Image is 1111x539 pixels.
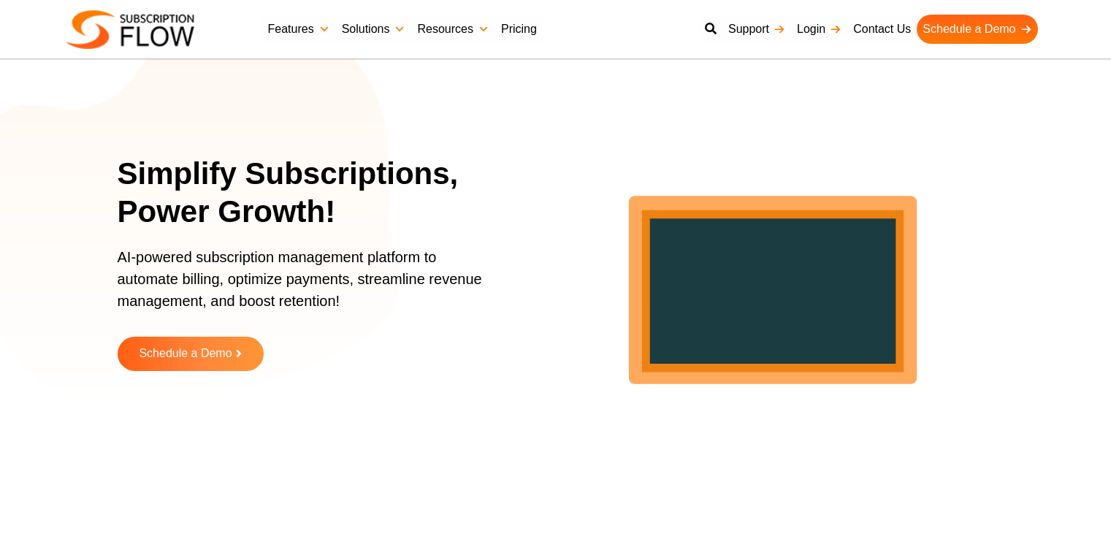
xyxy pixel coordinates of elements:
[118,337,264,371] a: Schedule a Demo
[262,15,336,44] a: Features
[917,15,1037,44] a: Schedule a Demo
[118,155,516,232] h1: Simplify Subscriptions, Power Growth!
[791,15,847,44] a: Login
[118,246,497,326] p: AI-powered subscription management platform to automate billing, optimize payments, streamline re...
[722,15,791,44] a: Support
[336,15,412,44] a: Solutions
[66,10,194,49] img: Subscriptionflow
[847,15,917,44] a: Contact Us
[139,348,232,360] span: Schedule a Demo
[411,15,495,44] a: Resources
[495,15,543,44] a: Pricing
